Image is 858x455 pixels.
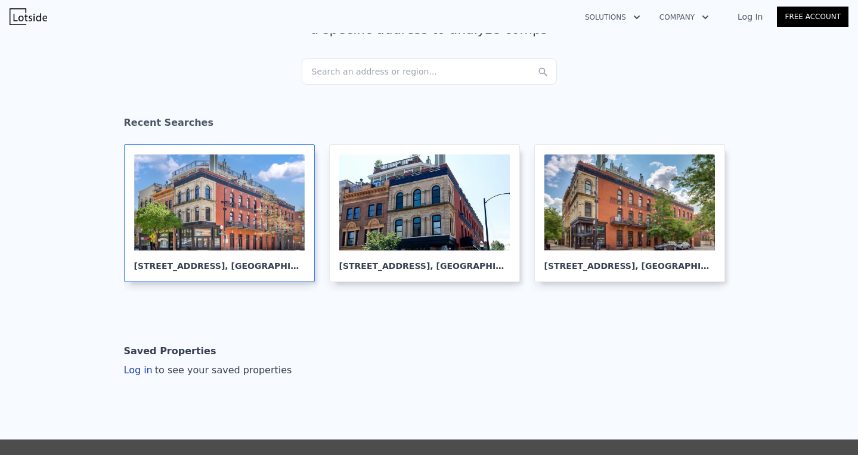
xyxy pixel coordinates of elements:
[10,8,47,25] img: Lotside
[124,106,735,144] div: Recent Searches
[124,363,292,377] div: Log in
[153,364,292,376] span: to see your saved properties
[534,144,735,282] a: [STREET_ADDRESS], [GEOGRAPHIC_DATA]
[777,7,848,27] a: Free Account
[723,11,777,23] a: Log In
[329,144,529,282] a: [STREET_ADDRESS], [GEOGRAPHIC_DATA]
[134,250,305,272] div: [STREET_ADDRESS] , [GEOGRAPHIC_DATA]
[124,144,324,282] a: [STREET_ADDRESS], [GEOGRAPHIC_DATA]
[339,250,510,272] div: [STREET_ADDRESS] , [GEOGRAPHIC_DATA]
[544,250,715,272] div: [STREET_ADDRESS] , [GEOGRAPHIC_DATA]
[302,58,557,85] div: Search an address or region...
[650,7,718,28] button: Company
[575,7,650,28] button: Solutions
[124,339,216,363] div: Saved Properties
